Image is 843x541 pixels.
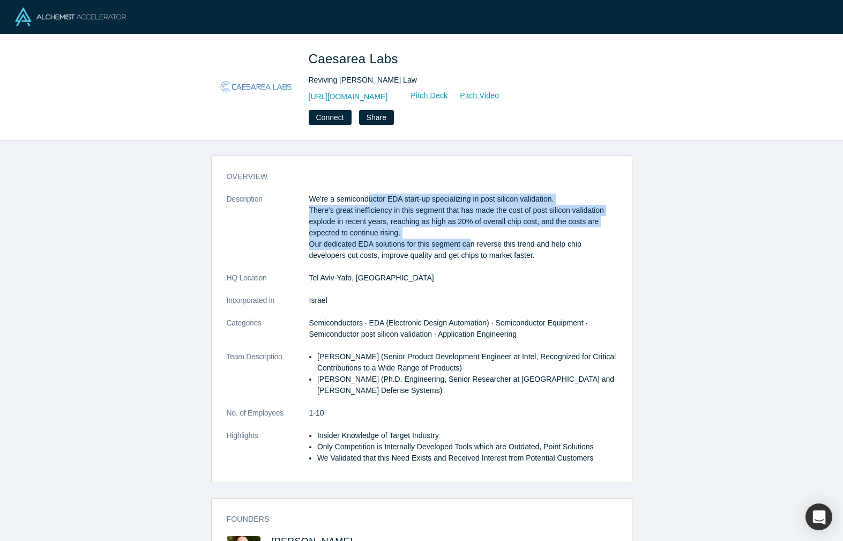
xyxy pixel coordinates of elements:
span: Semiconductors · EDA (Electronic Design Automation) · Semiconductor Equipment · Semiconductor pos... [309,318,588,338]
a: Pitch Deck [399,90,448,102]
dt: Incorporated in [227,295,309,317]
dd: 1-10 [309,407,617,419]
a: [URL][DOMAIN_NAME] [309,91,388,102]
dt: Description [227,194,309,272]
li: Only Competition is Internally Developed Tools which are Outdated, Point Solutions [317,441,617,453]
li: Insider Knowledge of Target Industry [317,430,617,441]
button: Share [359,110,394,125]
a: Pitch Video [448,90,499,102]
button: Connect [309,110,352,125]
span: Caesarea Labs [309,51,402,66]
h3: overview [227,171,602,182]
img: Caesarea Labs's Logo [219,49,294,124]
h3: Founders [227,514,602,525]
img: Alchemist Logo [15,8,126,26]
dd: Israel [309,295,617,306]
dt: Highlights [227,430,309,475]
dd: Tel Aviv-Yafo, [GEOGRAPHIC_DATA] [309,272,617,284]
p: We're a semiconductor EDA start-up specializing in post silicon validation. There's great ineffic... [309,194,617,261]
dt: HQ Location [227,272,309,295]
div: Reviving [PERSON_NAME] Law [309,75,609,86]
li: [PERSON_NAME] (Senior Product Development Engineer at Intel, Recognized for Critical Contribution... [317,351,617,374]
dt: No. of Employees [227,407,309,430]
li: [PERSON_NAME] (Ph.D. Engineering, Senior Researcher at [GEOGRAPHIC_DATA] and [PERSON_NAME] Defens... [317,374,617,396]
dt: Team Description [227,351,309,407]
dt: Categories [227,317,309,351]
li: We Validated that this Need Exists and Received Interest from Potential Customers [317,453,617,464]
